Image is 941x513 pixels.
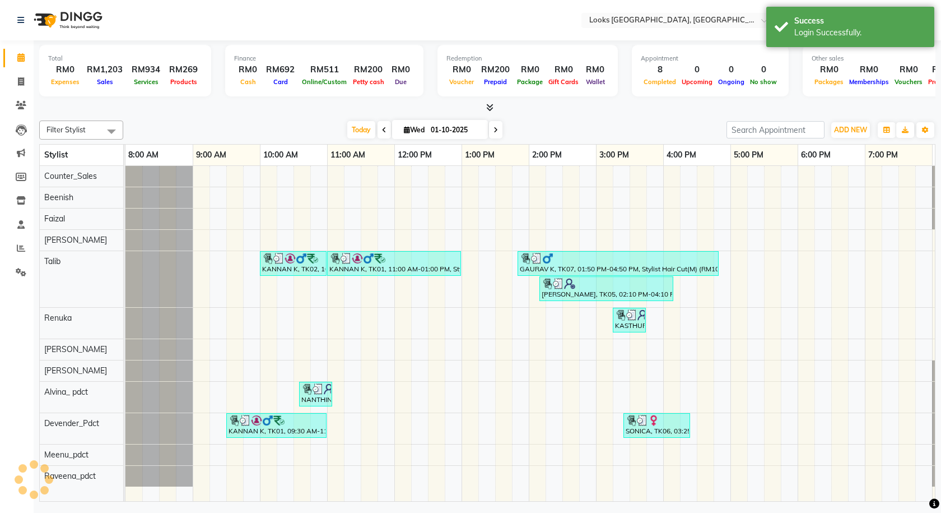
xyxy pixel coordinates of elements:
span: Package [514,78,546,86]
span: Today [347,121,375,138]
img: logo [29,4,105,36]
span: Sales [94,78,116,86]
span: Faizal [44,214,65,224]
span: Online/Custom [299,78,350,86]
div: RM0 [546,63,581,76]
div: KANNAN K, TK02, 10:00 AM-11:00 AM, Kersatase Fusion Scrub(F) (RM250) [261,253,325,274]
span: Talib [44,256,60,266]
span: Counter_Sales [44,171,97,181]
span: No show [747,78,780,86]
span: Due [392,78,409,86]
input: 2025-10-01 [427,122,483,138]
div: RM0 [234,63,262,76]
a: 11:00 AM [328,147,368,163]
div: KANNAN K, TK01, 11:00 AM-01:00 PM, Stylist Hair Cut(M) (RM100),Stylist Hair Cut(M) (RM100),[PERSO... [328,253,460,274]
span: Products [167,78,200,86]
div: 8 [641,63,679,76]
a: 2:00 PM [529,147,565,163]
input: Search Appointment [726,121,824,138]
a: 9:00 AM [193,147,229,163]
div: Finance [234,54,414,63]
div: 0 [715,63,747,76]
div: KANNAN K, TK01, 09:30 AM-11:00 AM, Detan(M) (RM100),NaturLiv Detan Cleanup (RM1500) [227,415,325,436]
div: Redemption [446,54,609,63]
span: [PERSON_NAME] [44,235,107,245]
div: [PERSON_NAME], TK05, 02:10 PM-04:10 PM, Stylist Hair Cut(M) (RM100),[PERSON_NAME] Trimming (RM60)... [541,278,672,299]
div: Login Successfully. [794,27,926,39]
div: RM0 [892,63,925,76]
div: Appointment [641,54,780,63]
a: 7:00 PM [865,147,901,163]
div: RM0 [581,63,609,76]
a: 1:00 PM [462,147,497,163]
div: RM934 [127,63,165,76]
span: Voucher [446,78,477,86]
span: Prepaid [481,78,510,86]
div: RM511 [299,63,350,76]
div: RM1,203 [82,63,127,76]
div: GAURAV K, TK07, 01:50 PM-04:50 PM, Stylist Hair Cut(M) (RM100),Global Color Inoa(F)* (RM400),[PER... [519,253,718,274]
span: Completed [641,78,679,86]
div: RM0 [812,63,846,76]
div: Success [794,15,926,27]
span: Services [131,78,161,86]
span: Memberships [846,78,892,86]
div: KASTHURI, TK04, 03:15 PM-03:45 PM, Eyebrows (RM10) [614,309,645,331]
a: 5:00 PM [731,147,766,163]
span: Upcoming [679,78,715,86]
a: 3:00 PM [597,147,632,163]
div: RM200 [350,63,387,76]
span: Stylist [44,150,68,160]
span: Card [271,78,291,86]
span: Packages [812,78,846,86]
span: Renuka [44,313,72,323]
div: RM0 [48,63,82,76]
a: 4:00 PM [664,147,699,163]
div: RM0 [514,63,546,76]
span: Ongoing [715,78,747,86]
a: 10:00 AM [260,147,301,163]
div: 0 [747,63,780,76]
span: Meenu_pdct [44,450,88,460]
div: RM0 [387,63,414,76]
span: ADD NEW [834,126,867,134]
span: Expenses [48,78,82,86]
button: ADD NEW [831,122,870,138]
a: 12:00 PM [395,147,435,163]
div: 0 [679,63,715,76]
div: RM0 [846,63,892,76]
div: RM692 [262,63,299,76]
span: Beenish [44,192,73,202]
div: SONICA, TK06, 03:25 PM-04:25 PM, Hair Upstyling(F)* (RM75) [625,415,689,436]
span: Filter Stylist [46,125,86,134]
div: RM200 [477,63,514,76]
span: Petty cash [350,78,387,86]
span: Wallet [583,78,608,86]
div: RM269 [165,63,202,76]
a: 8:00 AM [125,147,161,163]
span: Raveena_pdct [44,471,96,481]
a: 6:00 PM [798,147,833,163]
div: RM0 [446,63,477,76]
span: Gift Cards [546,78,581,86]
span: [PERSON_NAME] [44,366,107,376]
span: [PERSON_NAME] [44,344,107,354]
span: Wed [401,126,427,134]
span: Cash [237,78,259,86]
span: Alvina_ pdct [44,387,88,397]
div: Total [48,54,202,63]
div: NANTHINI NAGOORAN, TK03, 10:35 AM-11:05 AM, Eyebrows (RM10) [300,383,331,405]
span: Vouchers [892,78,925,86]
span: Devender_Pdct [44,418,99,428]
